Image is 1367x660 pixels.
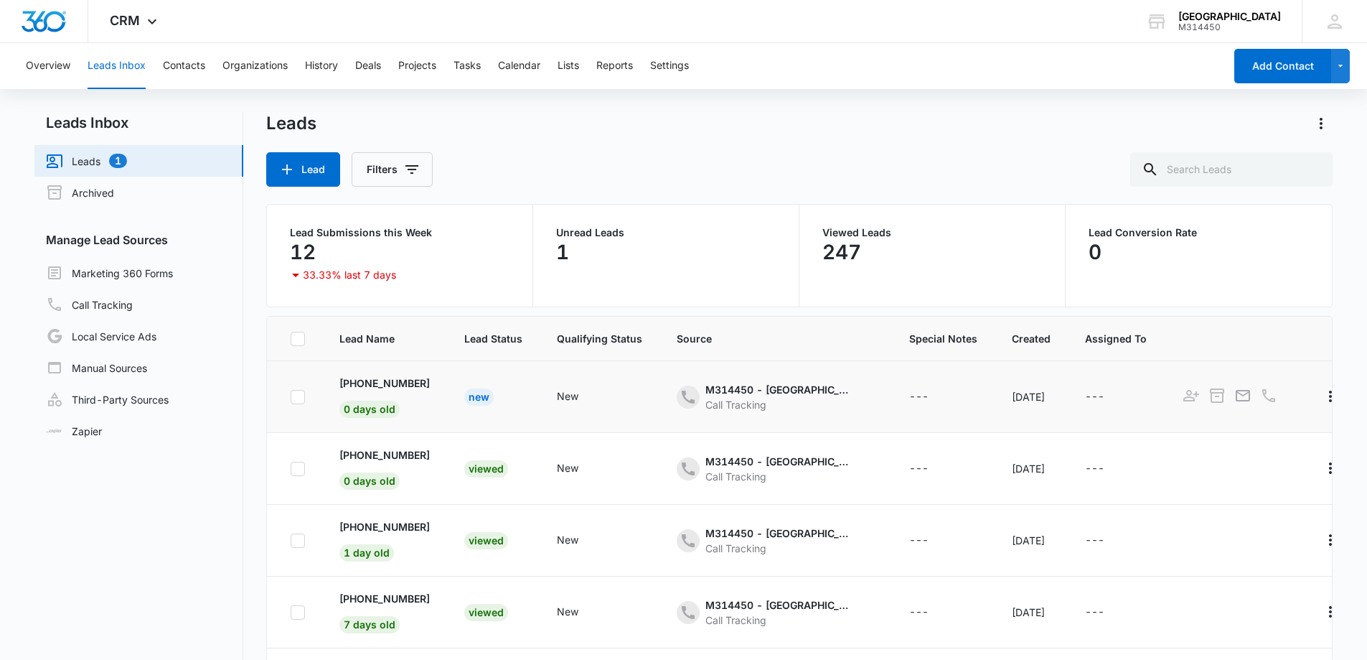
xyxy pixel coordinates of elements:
div: --- [909,389,929,406]
div: - - Select to Edit Field [1085,389,1130,406]
input: Search Leads [1130,152,1333,187]
span: 7 days old [339,616,400,633]
div: --- [1085,460,1104,478]
div: New [557,460,578,475]
div: - - Select to Edit Field [909,532,954,549]
p: Lead Conversion Rate [1089,228,1309,238]
p: 33.33% last 7 days [303,270,396,280]
span: Source [677,331,875,346]
button: Add as Contact [1181,386,1201,406]
a: [PHONE_NUMBER]1 day old [339,519,430,559]
button: Archive [1207,386,1227,406]
div: - - Select to Edit Field [1085,460,1130,478]
div: - - Select to Edit Field [557,389,604,406]
button: Filters [352,152,433,187]
div: - - Select to Edit Field [1085,604,1130,621]
span: Special Notes [909,331,977,346]
div: Viewed [464,532,508,549]
div: [DATE] [1012,389,1051,404]
div: --- [1085,532,1104,549]
a: Viewed [464,534,508,547]
span: Created [1012,331,1051,346]
div: - - Select to Edit Field [677,382,875,412]
div: M314450 - [GEOGRAPHIC_DATA] - Other [705,454,849,469]
a: [PHONE_NUMBER]7 days old [339,591,430,631]
div: Viewed [464,460,508,478]
button: Overview [26,43,70,89]
div: Call Tracking [705,469,849,484]
button: Deals [355,43,381,89]
p: Viewed Leads [822,228,1042,238]
div: Call Tracking [705,613,849,628]
div: [DATE] [1012,461,1051,476]
button: Actions [1319,457,1342,480]
div: - - Select to Edit Field [909,604,954,621]
a: Call Tracking [46,296,133,313]
div: account name [1178,11,1281,22]
p: [PHONE_NUMBER] [339,447,430,463]
a: Archived [46,184,114,201]
div: New [557,389,578,404]
div: [DATE] [1012,605,1051,620]
div: - - Select to Edit Field [909,389,954,406]
h3: Manage Lead Sources [34,231,243,248]
div: --- [1085,389,1104,406]
div: - - Select to Edit Field [1085,532,1130,549]
a: New [464,391,494,403]
div: Call Tracking [705,397,849,412]
button: Actions [1310,112,1333,135]
div: --- [909,604,929,621]
span: 1 day old [339,544,394,562]
a: Viewed [464,463,508,475]
button: Actions [1319,600,1342,623]
div: Viewed [464,604,508,621]
p: [PHONE_NUMBER] [339,519,430,534]
button: Calendar [498,43,540,89]
button: Actions [1319,385,1342,408]
div: - - Select to Edit Field [557,460,604,478]
p: [PHONE_NUMBER] [339,591,430,606]
span: Assigned To [1085,331,1147,346]
span: Lead Name [339,331,430,346]
p: 12 [290,241,316,264]
button: Lists [558,43,579,89]
a: Local Service Ads [46,327,156,345]
div: New [464,389,494,406]
span: Lead Status [464,331,522,346]
div: - - Select to Edit Field [557,604,604,621]
button: Tasks [454,43,481,89]
a: Call [1259,394,1279,406]
span: Qualifying Status [557,331,642,346]
a: Zapier [46,424,102,439]
button: Contacts [163,43,205,89]
button: Projects [398,43,436,89]
a: Marketing 360 Forms [46,264,173,282]
p: 0 [1089,241,1101,264]
div: New [557,532,578,547]
button: Reports [596,43,633,89]
a: [PHONE_NUMBER]0 days old [339,447,430,487]
p: 1 [556,241,569,264]
button: Organizations [222,43,288,89]
span: 0 days old [339,473,400,490]
div: - - Select to Edit Field [677,526,875,556]
a: Leads1 [46,152,127,169]
button: History [305,43,338,89]
button: Actions [1319,529,1342,552]
div: account id [1178,22,1281,32]
p: 247 [822,241,861,264]
div: - - Select to Edit Field [677,598,875,628]
div: [DATE] [1012,533,1051,548]
h1: Leads [266,113,316,134]
p: [PHONE_NUMBER] [339,376,430,391]
div: - - Select to Edit Field [557,532,604,549]
button: Lead [266,152,340,187]
span: 0 days old [339,401,400,418]
div: Call Tracking [705,541,849,556]
div: M314450 - [GEOGRAPHIC_DATA] - Other [705,382,849,397]
a: Third-Party Sources [46,391,169,408]
button: Settings [650,43,689,89]
span: CRM [110,13,140,28]
div: New [557,604,578,619]
div: M314450 - [GEOGRAPHIC_DATA] - Content [705,598,849,613]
